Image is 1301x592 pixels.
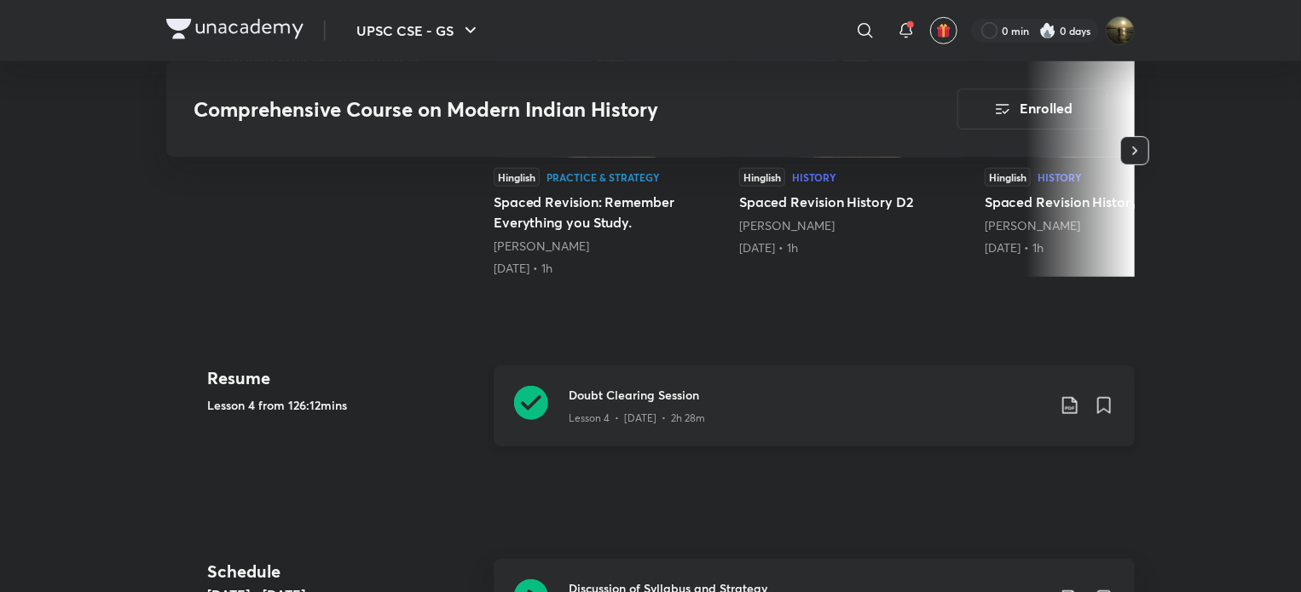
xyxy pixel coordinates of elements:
[957,89,1107,129] button: Enrolled
[494,168,540,187] div: Hinglish
[494,192,726,233] h5: Spaced Revision: Remember Everything you Study.
[985,217,1080,233] a: [PERSON_NAME]
[494,238,589,254] a: [PERSON_NAME]
[207,396,480,414] h5: Lesson 4 from 126:12mins
[930,17,957,44] button: avatar
[494,365,1135,467] a: Doubt Clearing SessionLesson 4 • [DATE] • 2h 28m
[1106,16,1135,45] img: Omkar Gote
[985,239,1217,256] div: 11th Jul • 1h
[739,168,785,187] div: Hinglish
[739,217,835,233] a: [PERSON_NAME]
[166,19,304,39] img: Company Logo
[985,168,1031,187] div: Hinglish
[792,172,836,182] div: History
[494,238,726,255] div: Arti Chhawari
[739,192,971,212] h5: Spaced Revision History D2
[1039,22,1056,39] img: streak
[936,23,951,38] img: avatar
[739,217,971,234] div: Arti Chhawari
[207,559,480,584] h4: Schedule
[569,386,1046,404] h3: Doubt Clearing Session
[546,172,660,182] div: Practice & Strategy
[166,19,304,43] a: Company Logo
[494,260,726,277] div: 7th Jul • 1h
[569,411,705,426] p: Lesson 4 • [DATE] • 2h 28m
[739,239,971,256] div: 10th Jul • 1h
[194,97,861,122] h3: Comprehensive Course on Modern Indian History
[985,192,1217,212] h5: Spaced Revision History D3
[346,14,491,48] button: UPSC CSE - GS
[207,365,480,391] h4: Resume
[985,217,1217,234] div: Arti Chhawari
